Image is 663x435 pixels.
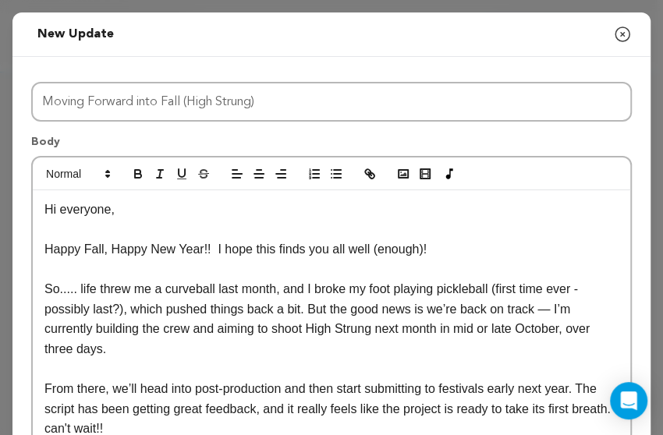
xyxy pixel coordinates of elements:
input: Title [31,82,632,122]
p: Body [31,134,632,156]
p: Hi everyone, [44,200,619,220]
span: New update [37,28,114,41]
p: So..... life threw me a curveball last month, and I broke my foot playing pickleball (first time ... [44,279,619,359]
p: Happy Fall, Happy New Year!! I hope this finds you all well (enough)! [44,239,619,260]
div: Open Intercom Messenger [610,382,647,419]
